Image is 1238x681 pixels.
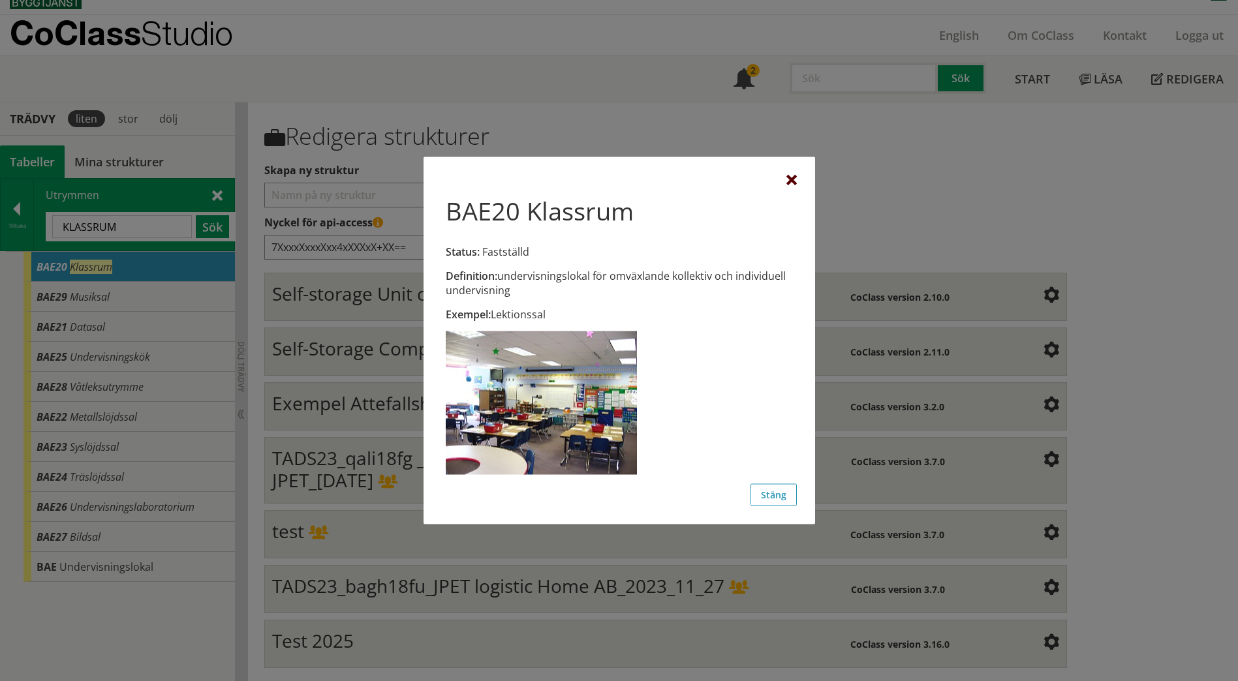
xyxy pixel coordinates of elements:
span: Status: [446,245,480,259]
span: Exempel: [446,307,491,322]
img: BAE20Klassrum.jpg [446,331,637,475]
span: Fastställd [482,245,529,259]
div: Lektionssal [446,307,792,322]
div: undervisningslokal för omväxlande kollektiv och individuell undervisning [446,269,792,297]
button: Stäng [751,484,797,506]
h1: BAE20 Klassrum [446,196,634,225]
span: Definition: [446,269,497,283]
